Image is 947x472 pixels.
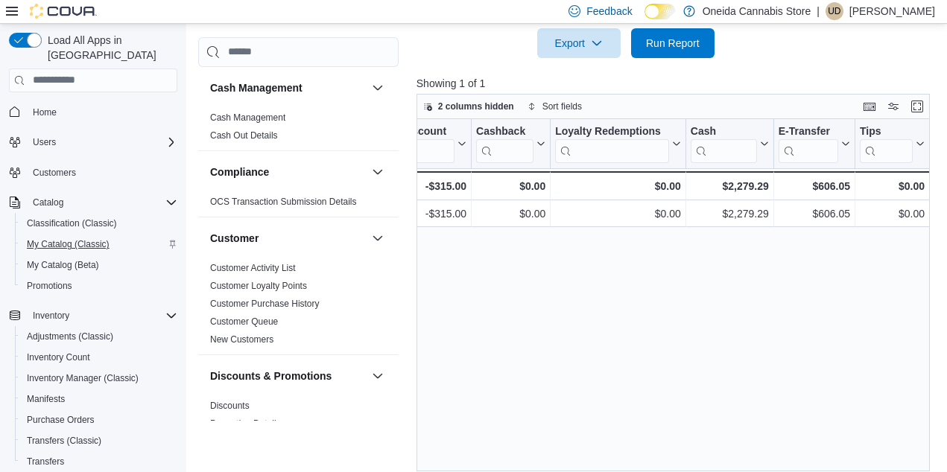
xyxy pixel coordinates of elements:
button: Inventory [3,305,183,326]
span: 2 columns hidden [438,101,514,112]
button: My Catalog (Classic) [15,234,183,255]
span: Adjustments (Classic) [21,328,177,345]
button: Customers [3,162,183,183]
span: Transfers (Classic) [27,435,101,447]
div: $0.00 [860,205,925,223]
button: My Catalog (Beta) [15,255,183,275]
a: Promotion Details [210,418,281,429]
span: Sort fields [542,101,582,112]
span: Inventory [33,310,69,322]
span: New Customers [210,334,273,345]
span: Inventory Manager (Classic) [27,372,139,384]
button: Customer [210,231,366,246]
button: Users [3,132,183,153]
a: Cash Out Details [210,130,278,141]
a: Manifests [21,390,71,408]
span: Cash Out Details [210,130,278,141]
div: $0.00 [860,177,925,195]
a: Home [27,103,63,121]
span: UD [828,2,840,20]
a: My Catalog (Beta) [21,256,105,274]
button: Cashback [476,124,545,162]
button: Promotions [15,275,183,296]
span: Users [27,133,177,151]
div: Customer [198,259,399,354]
button: Enter fullscreen [908,98,926,115]
a: OCS Transaction Submission Details [210,197,357,207]
button: Inventory Manager (Classic) [15,368,183,389]
button: Keyboard shortcuts [861,98,878,115]
div: Cashback [476,124,533,162]
button: Users [27,133,62,151]
div: Loyalty Redemptions [555,124,669,138]
span: Transfers [27,456,64,468]
div: Cash Management [198,109,399,150]
span: Transfers [21,453,177,471]
span: Purchase Orders [21,411,177,429]
p: | [817,2,820,20]
button: Total Discount [375,124,466,162]
span: Export [546,28,612,58]
a: Cash Management [210,112,285,123]
button: Cash Management [369,79,387,97]
span: My Catalog (Beta) [27,259,99,271]
div: $2,279.29 [691,177,769,195]
div: $0.00 [476,177,545,195]
button: Cash Management [210,80,366,95]
button: Discounts & Promotions [210,369,366,383]
a: Customer Loyalty Points [210,281,307,291]
div: Total Discount [375,124,455,138]
span: Promotion Details [210,418,281,430]
button: Compliance [210,165,366,179]
span: Transfers (Classic) [21,432,177,450]
a: My Catalog (Classic) [21,235,115,253]
button: E-Transfer [779,124,850,162]
button: Inventory [27,307,75,325]
a: Customer Queue [210,316,278,327]
span: Customer Activity List [210,262,296,274]
button: Loyalty Redemptions [555,124,681,162]
span: Feedback [586,4,632,19]
div: Discounts & Promotions [198,397,399,456]
div: Cashback [476,124,533,138]
button: Classification (Classic) [15,213,183,234]
span: My Catalog (Classic) [27,238,110,250]
span: Inventory [27,307,177,325]
a: Promotions [21,277,78,295]
p: [PERSON_NAME] [849,2,935,20]
button: Transfers [15,451,183,472]
h3: Customer [210,231,259,246]
span: Adjustments (Classic) [27,331,113,342]
span: Dark Mode [644,19,645,20]
div: Cash [691,124,757,138]
div: Compliance [198,193,399,217]
a: Transfers (Classic) [21,432,107,450]
div: -$315.00 [375,205,466,223]
div: Total Discount [375,124,455,162]
span: Promotions [27,280,72,292]
button: Display options [884,98,902,115]
a: Inventory Manager (Classic) [21,369,145,387]
span: Manifests [21,390,177,408]
span: Classification (Classic) [21,214,177,232]
a: Transfers [21,453,70,471]
a: Customer Purchase History [210,299,320,309]
span: My Catalog (Classic) [21,235,177,253]
div: E-Transfer [779,124,838,138]
span: Customers [27,163,177,182]
span: Load All Apps in [GEOGRAPHIC_DATA] [42,33,177,63]
span: Manifests [27,393,65,405]
div: E-Transfer [779,124,838,162]
button: Catalog [3,192,183,213]
button: Transfers (Classic) [15,430,183,451]
span: Inventory Count [27,351,90,363]
h3: Discounts & Promotions [210,369,332,383]
div: $0.00 [476,205,545,223]
span: My Catalog (Beta) [21,256,177,274]
button: Adjustments (Classic) [15,326,183,347]
a: New Customers [210,334,273,345]
span: Catalog [33,197,63,208]
a: Customer Activity List [210,263,296,273]
h3: Compliance [210,165,269,179]
span: Customer Purchase History [210,298,320,310]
